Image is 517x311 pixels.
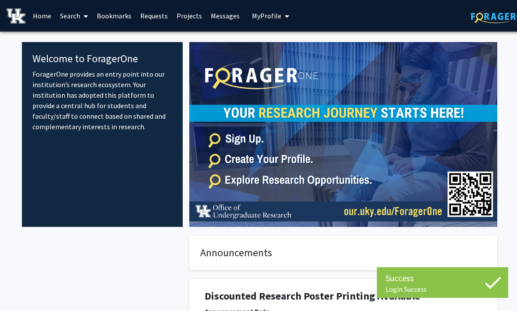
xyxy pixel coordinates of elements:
[28,0,56,31] a: Home
[205,290,482,303] h1: Discounted Research Poster Printing Available
[32,69,172,132] p: ForagerOne provides an entry point into our institution’s research ecosystem. Your institution ha...
[32,53,172,65] h4: Welcome to ForagerOne
[136,0,172,31] a: Requests
[252,11,281,20] span: My Profile
[7,272,37,304] iframe: Chat
[7,8,25,24] img: University of Kentucky Logo
[386,272,499,285] div: Success
[92,0,136,31] a: Bookmarks
[206,0,244,31] a: Messages
[189,42,497,227] img: Cover Image
[56,0,92,31] a: Search
[172,0,206,31] a: Projects
[386,285,499,293] div: Login Success
[200,247,486,259] h4: Announcements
